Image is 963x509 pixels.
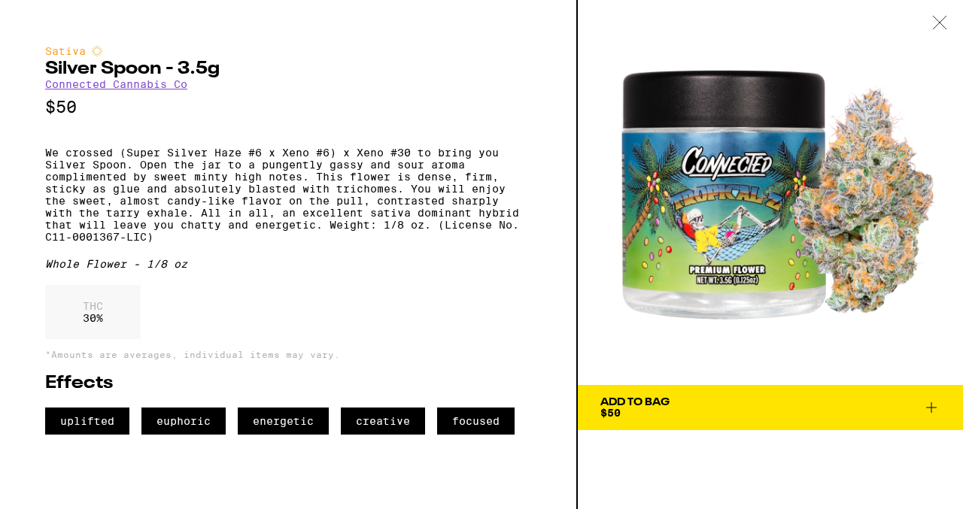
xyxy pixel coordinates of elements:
img: sativaColor.svg [91,45,103,57]
p: THC [83,300,103,312]
span: energetic [238,408,329,435]
p: *Amounts are averages, individual items may vary. [45,350,531,359]
span: $50 [600,407,621,419]
span: creative [341,408,425,435]
div: Add To Bag [600,397,670,408]
button: Add To Bag$50 [578,385,963,430]
span: euphoric [141,408,226,435]
div: Whole Flower - 1/8 oz [45,258,531,270]
div: 30 % [45,285,141,339]
p: $50 [45,98,531,117]
p: We crossed (Super Silver Haze #6 x Xeno #6) x Xeno #30 to bring you Silver Spoon. Open the jar to... [45,147,531,243]
div: Sativa [45,45,531,57]
h2: Effects [45,374,531,392]
a: Connected Cannabis Co [45,78,187,90]
span: focused [437,408,515,435]
h2: Silver Spoon - 3.5g [45,60,531,78]
span: uplifted [45,408,129,435]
